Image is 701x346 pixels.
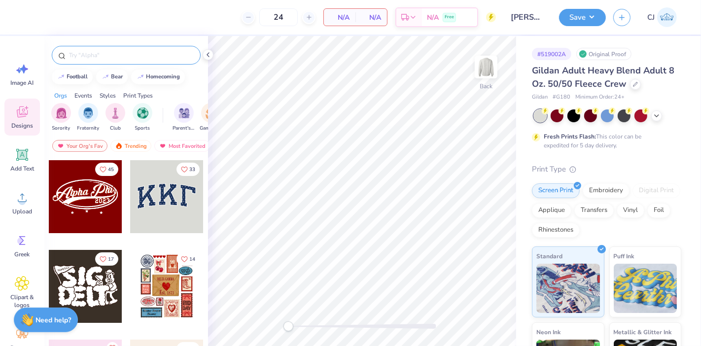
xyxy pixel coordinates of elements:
button: Like [176,163,200,176]
div: # 519002A [532,48,571,60]
div: This color can be expedited for 5 day delivery. [544,132,665,150]
div: Print Type [532,164,681,175]
a: CJ [643,7,681,27]
div: Digital Print [632,183,680,198]
span: Add Text [10,165,34,173]
input: Try "Alpha" [68,50,194,60]
div: Screen Print [532,183,580,198]
img: Sports Image [137,107,148,119]
div: Styles [100,91,116,100]
span: Gildan [532,93,548,102]
img: Parent's Weekend Image [178,107,190,119]
span: Clipart & logos [6,293,38,309]
img: Puff Ink [614,264,677,313]
span: Fraternity [77,125,100,132]
div: Accessibility label [283,321,293,331]
span: Image AI [11,79,34,87]
button: Save [559,9,606,26]
span: 17 [108,257,114,262]
span: Sorority [52,125,70,132]
div: Applique [532,203,571,218]
span: Standard [536,251,562,261]
img: Back [476,57,496,77]
img: trend_line.gif [102,74,109,80]
span: 45 [108,167,114,172]
div: Rhinestones [532,223,580,238]
span: 14 [189,257,195,262]
div: bear [111,74,123,79]
span: Parent's Weekend [173,125,195,132]
span: N/A [330,12,350,23]
div: Back [480,82,492,91]
img: Standard [536,264,600,313]
div: filter for Fraternity [77,103,100,132]
button: filter button [77,103,100,132]
img: Carljude Jashper Liwanag [657,7,677,27]
img: Fraternity Image [83,107,94,119]
span: Minimum Order: 24 + [575,93,625,102]
span: Game Day [200,125,222,132]
button: filter button [51,103,71,132]
div: Original Proof [576,48,631,60]
img: trend_line.gif [137,74,144,80]
div: filter for Sorority [51,103,71,132]
img: Club Image [110,107,121,119]
div: Foil [647,203,670,218]
button: Like [95,252,118,266]
div: filter for Parent's Weekend [173,103,195,132]
img: trend_line.gif [57,74,65,80]
span: Puff Ink [614,251,634,261]
img: Game Day Image [206,107,217,119]
button: Like [176,252,200,266]
div: Embroidery [583,183,630,198]
button: bear [96,69,128,84]
img: Sorority Image [56,107,67,119]
button: homecoming [131,69,185,84]
span: Free [445,14,454,21]
span: # G180 [553,93,570,102]
div: Orgs [54,91,67,100]
span: Greek [15,250,30,258]
div: Vinyl [617,203,644,218]
span: Club [110,125,121,132]
span: N/A [361,12,381,23]
button: filter button [105,103,125,132]
button: Like [95,163,118,176]
div: Trending [110,140,151,152]
span: Sports [135,125,150,132]
div: Print Types [123,91,153,100]
strong: Fresh Prints Flash: [544,133,596,140]
span: Gildan Adult Heavy Blend Adult 8 Oz. 50/50 Fleece Crew [532,65,674,90]
strong: Need help? [36,315,71,325]
button: filter button [133,103,152,132]
div: filter for Sports [133,103,152,132]
img: most_fav.gif [57,142,65,149]
input: Untitled Design [503,7,552,27]
button: filter button [200,103,222,132]
span: CJ [647,12,655,23]
button: filter button [173,103,195,132]
input: – – [259,8,298,26]
img: trending.gif [115,142,123,149]
div: Your Org's Fav [52,140,107,152]
div: filter for Game Day [200,103,222,132]
button: football [52,69,93,84]
span: 33 [189,167,195,172]
div: homecoming [146,74,180,79]
span: N/A [427,12,439,23]
span: Neon Ink [536,327,561,337]
div: filter for Club [105,103,125,132]
div: Most Favorited [154,140,210,152]
div: Events [74,91,92,100]
div: Transfers [574,203,614,218]
span: Upload [12,208,32,215]
div: football [67,74,88,79]
img: most_fav.gif [159,142,167,149]
span: Metallic & Glitter Ink [614,327,672,337]
span: Designs [11,122,33,130]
